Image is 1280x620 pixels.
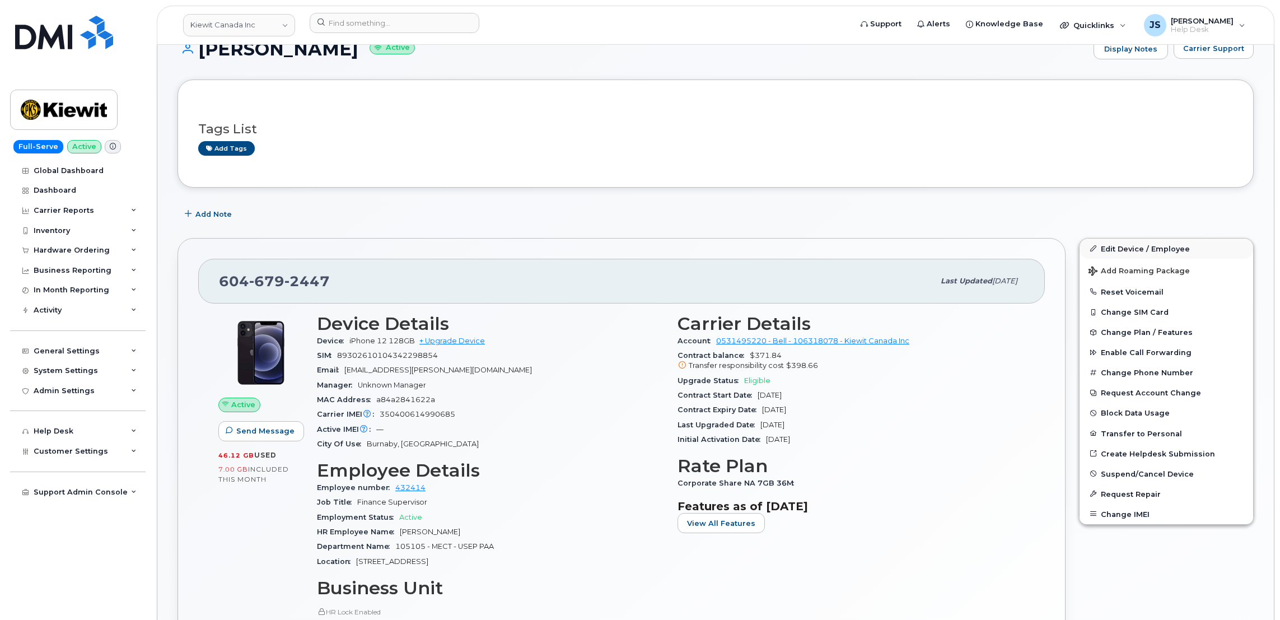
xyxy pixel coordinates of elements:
[317,366,344,374] span: Email
[198,141,255,155] a: Add tags
[941,277,992,285] span: Last updated
[958,13,1051,35] a: Knowledge Base
[177,204,241,225] button: Add Note
[218,421,304,441] button: Send Message
[1080,342,1253,362] button: Enable Call Forwarding
[1101,469,1194,478] span: Suspend/Cancel Device
[1089,267,1190,277] span: Add Roaming Package
[678,500,1025,513] h3: Features as of [DATE]
[1150,18,1161,32] span: JS
[317,351,337,360] span: SIM
[1094,39,1168,60] a: Display Notes
[284,273,330,290] span: 2447
[367,440,479,448] span: Burnaby, [GEOGRAPHIC_DATA]
[419,337,485,345] a: + Upgrade Device
[1183,43,1244,54] span: Carrier Support
[380,410,455,418] span: 350400614990685
[1080,383,1253,403] button: Request Account Change
[992,277,1017,285] span: [DATE]
[399,513,422,521] span: Active
[1080,322,1253,342] button: Change Plan / Features
[1080,403,1253,423] button: Block Data Usage
[870,18,901,30] span: Support
[1080,302,1253,322] button: Change SIM Card
[370,41,415,54] small: Active
[349,337,415,345] span: iPhone 12 128GB
[1171,16,1234,25] span: [PERSON_NAME]
[227,319,295,386] img: iPhone_12.jpg
[249,273,284,290] span: 679
[317,337,349,345] span: Device
[317,557,356,566] span: Location
[762,405,786,414] span: [DATE]
[744,376,770,385] span: Eligible
[1080,239,1253,259] a: Edit Device / Employee
[177,39,1088,59] h1: [PERSON_NAME]
[766,435,790,444] span: [DATE]
[344,366,532,374] span: [EMAIL_ADDRESS][PERSON_NAME][DOMAIN_NAME]
[395,542,494,551] span: 105105 - MECT - USEP PAA
[1174,39,1254,59] button: Carrier Support
[395,483,426,492] a: 432414
[317,395,376,404] span: MAC Address
[317,578,664,598] h3: Business Unit
[1080,504,1253,524] button: Change IMEI
[1080,444,1253,464] a: Create Helpdesk Submission
[678,513,765,533] button: View All Features
[317,528,400,536] span: HR Employee Name
[1080,423,1253,444] button: Transfer to Personal
[927,18,950,30] span: Alerts
[678,479,800,487] span: Corporate Share NA 7GB 36M
[231,399,255,410] span: Active
[317,607,664,617] p: HR Lock Enabled
[356,557,428,566] span: [STREET_ADDRESS]
[310,13,479,33] input: Find something...
[317,314,664,334] h3: Device Details
[219,273,330,290] span: 604
[687,518,755,529] span: View All Features
[183,14,295,36] a: Kiewit Canada Inc
[678,456,1025,476] h3: Rate Plan
[376,425,384,433] span: —
[236,426,295,436] span: Send Message
[317,440,367,448] span: City Of Use
[218,465,248,473] span: 7.00 GB
[317,542,395,551] span: Department Name
[376,395,435,404] span: a84a2841622a
[317,381,358,389] span: Manager
[786,361,818,370] span: $398.66
[254,451,277,459] span: used
[1080,259,1253,282] button: Add Roaming Package
[1101,328,1193,337] span: Change Plan / Features
[678,337,716,345] span: Account
[218,451,254,459] span: 46.12 GB
[317,460,664,481] h3: Employee Details
[678,391,758,399] span: Contract Start Date
[1052,14,1134,36] div: Quicklinks
[853,13,909,35] a: Support
[317,410,380,418] span: Carrier IMEI
[317,483,395,492] span: Employee number
[678,421,760,429] span: Last Upgraded Date
[198,122,1233,136] h3: Tags List
[678,351,1025,371] span: $371.84
[1101,348,1192,357] span: Enable Call Forwarding
[1136,14,1253,36] div: Jacob Shepherd
[758,391,782,399] span: [DATE]
[975,18,1043,30] span: Knowledge Base
[716,337,909,345] a: 0531495220 - Bell - 106318078 - Kiewit Canada Inc
[317,425,376,433] span: Active IMEI
[678,435,766,444] span: Initial Activation Date
[400,528,460,536] span: [PERSON_NAME]
[678,376,744,385] span: Upgrade Status
[1231,571,1272,612] iframe: Messenger Launcher
[218,465,289,483] span: included this month
[760,421,784,429] span: [DATE]
[909,13,958,35] a: Alerts
[1080,362,1253,383] button: Change Phone Number
[358,381,426,389] span: Unknown Manager
[678,405,762,414] span: Contract Expiry Date
[689,361,784,370] span: Transfer responsibility cost
[357,498,427,506] span: Finance Supervisor
[195,209,232,220] span: Add Note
